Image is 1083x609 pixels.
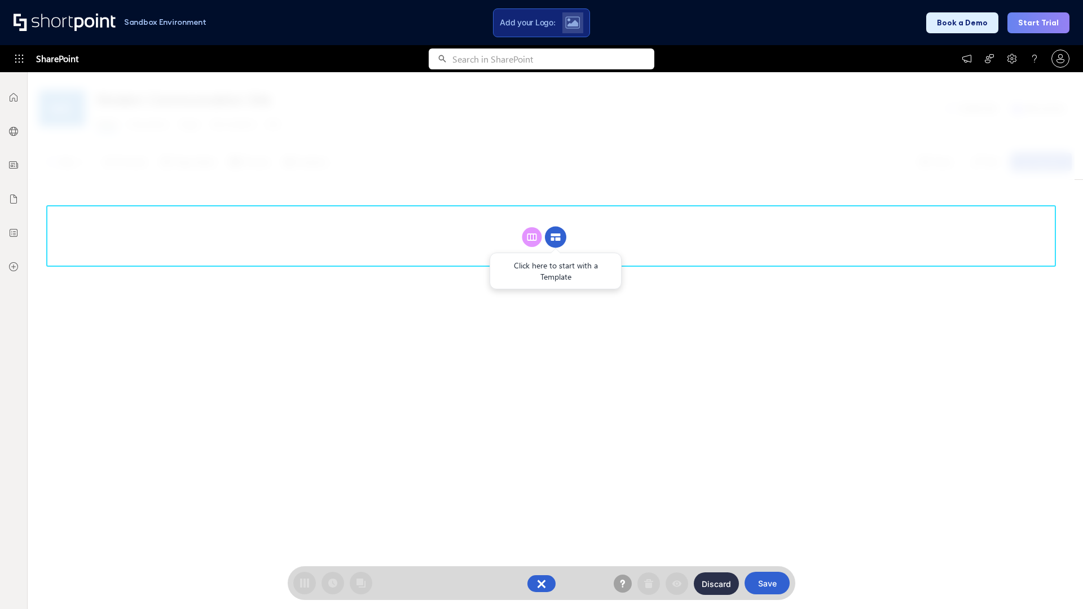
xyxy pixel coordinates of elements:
[1007,12,1069,33] button: Start Trial
[124,19,206,25] h1: Sandbox Environment
[36,45,78,72] span: SharePoint
[1027,555,1083,609] iframe: Chat Widget
[694,572,739,595] button: Discard
[500,17,555,28] span: Add your Logo:
[745,572,790,594] button: Save
[926,12,998,33] button: Book a Demo
[565,16,580,29] img: Upload logo
[452,48,654,69] input: Search in SharePoint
